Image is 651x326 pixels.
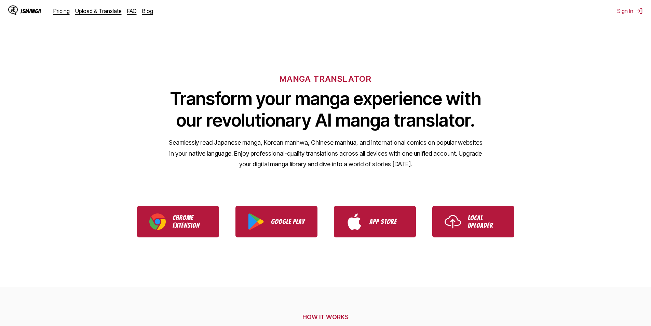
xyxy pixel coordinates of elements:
[149,213,166,230] img: Chrome logo
[127,8,137,14] a: FAQ
[168,88,483,131] h1: Transform your manga experience with our revolutionary AI manga translator.
[636,8,643,14] img: Sign out
[369,218,404,225] p: App Store
[53,8,70,14] a: Pricing
[468,214,502,229] p: Local Uploader
[280,74,371,84] h6: MANGA TRANSLATOR
[137,206,219,237] a: Download IsManga Chrome Extension
[248,213,264,230] img: Google Play logo
[432,206,514,237] a: Use IsManga Local Uploader
[120,313,531,321] h2: HOW IT WORKS
[142,8,153,14] a: Blog
[173,214,207,229] p: Chrome Extension
[168,137,483,170] p: Seamlessly read Japanese manga, Korean manhwa, Chinese manhua, and international comics on popula...
[271,218,305,225] p: Google Play
[617,8,643,14] button: Sign In
[445,213,461,230] img: Upload icon
[334,206,416,237] a: Download IsManga from App Store
[21,8,41,14] div: IsManga
[75,8,122,14] a: Upload & Translate
[8,5,53,16] a: IsManga LogoIsManga
[346,213,363,230] img: App Store logo
[235,206,317,237] a: Download IsManga from Google Play
[8,5,18,15] img: IsManga Logo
